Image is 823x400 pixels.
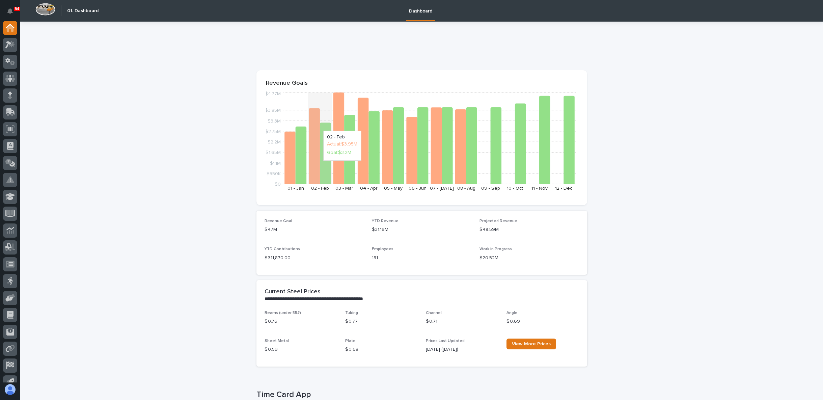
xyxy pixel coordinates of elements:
button: users-avatar [3,382,17,397]
p: Time Card App [256,390,584,400]
p: [DATE] ([DATE]) [426,346,498,353]
span: Projected Revenue [479,219,517,223]
tspan: $1.1M [270,161,281,166]
text: 09 - Sep [481,186,500,191]
text: 02 - Feb [311,186,329,191]
tspan: $2.75M [265,129,281,134]
span: Employees [372,247,393,251]
p: $ 0.77 [345,318,418,325]
text: 10 - Oct [507,186,523,191]
img: Workspace Logo [35,3,55,16]
p: $47M [265,226,364,233]
text: 08 - Aug [457,186,475,191]
span: Work in Progress [479,247,512,251]
text: 07 - [DATE] [430,186,454,191]
button: Notifications [3,4,17,18]
tspan: $1.65M [266,151,281,155]
span: Revenue Goal [265,219,292,223]
span: Tubing [345,311,358,315]
text: 03 - Mar [335,186,353,191]
p: $20.52M [479,255,579,262]
p: $31.19M [372,226,471,233]
h2: Current Steel Prices [265,288,321,296]
tspan: $0 [275,182,281,187]
tspan: $2.2M [268,140,281,144]
span: View More Prices [512,342,551,346]
text: 06 - Jun [408,186,426,191]
h2: 01. Dashboard [67,8,99,14]
span: YTD Revenue [372,219,399,223]
tspan: $3.85M [265,108,281,113]
p: $ 311,870.00 [265,255,364,262]
span: Beams (under 55#) [265,311,301,315]
span: Sheet Metal [265,339,289,343]
p: $ 0.59 [265,346,337,353]
p: $48.59M [479,226,579,233]
p: $ 0.69 [506,318,579,325]
text: 01 - Jan [287,186,304,191]
p: 181 [372,255,471,262]
p: $ 0.68 [345,346,418,353]
span: Prices Last Updated [426,339,465,343]
span: YTD Contributions [265,247,300,251]
span: Plate [345,339,356,343]
tspan: $3.3M [268,119,281,124]
text: 04 - Apr [360,186,378,191]
a: View More Prices [506,339,556,349]
text: 11 - Nov [531,186,547,191]
text: 05 - May [384,186,402,191]
text: 12 - Dec [555,186,572,191]
tspan: $550K [267,171,281,176]
p: $ 0.71 [426,318,498,325]
p: Revenue Goals [266,80,578,87]
span: Channel [426,311,442,315]
div: Notifications54 [8,8,17,19]
p: 54 [15,6,19,11]
span: Angle [506,311,518,315]
tspan: $4.77M [265,92,281,97]
p: $ 0.76 [265,318,337,325]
